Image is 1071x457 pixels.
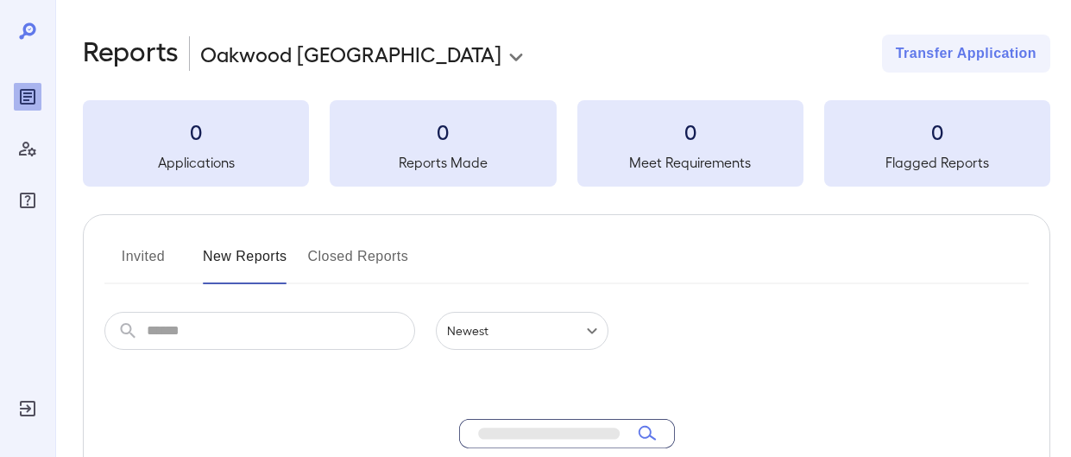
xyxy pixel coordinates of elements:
[436,312,608,350] div: Newest
[14,187,41,214] div: FAQ
[882,35,1050,73] button: Transfer Application
[330,152,556,173] h5: Reports Made
[308,243,409,284] button: Closed Reports
[104,243,182,284] button: Invited
[824,152,1050,173] h5: Flagged Reports
[83,100,1050,187] summary: 0Applications0Reports Made0Meet Requirements0Flagged Reports
[200,40,501,67] p: Oakwood [GEOGRAPHIC_DATA]
[577,152,803,173] h5: Meet Requirements
[577,117,803,145] h3: 0
[83,117,309,145] h3: 0
[83,35,179,73] h2: Reports
[14,395,41,422] div: Log Out
[203,243,287,284] button: New Reports
[330,117,556,145] h3: 0
[14,83,41,111] div: Reports
[14,135,41,162] div: Manage Users
[824,117,1050,145] h3: 0
[83,152,309,173] h5: Applications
